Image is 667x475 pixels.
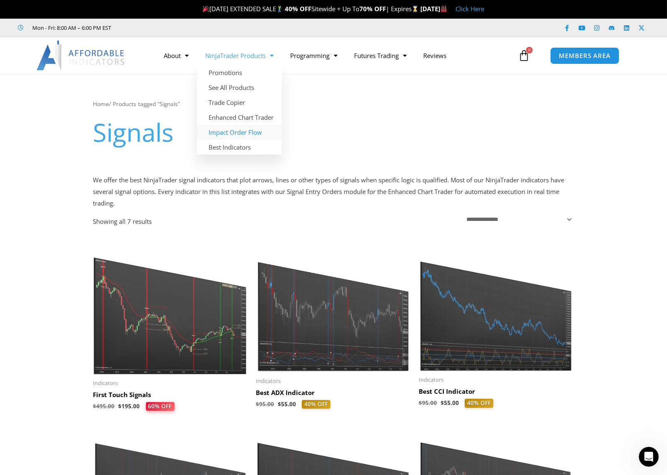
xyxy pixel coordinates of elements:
a: Best CCI Indicator [419,388,573,399]
strong: 40% OFF [285,5,311,13]
nav: Breadcrumb [93,99,574,109]
span: 40% OFF [302,400,330,409]
a: MEMBERS AREA [550,47,619,64]
a: Reviews [415,46,455,65]
div: actually never mind sorry to bother [43,216,159,234]
select: Shop order [462,212,574,226]
div: Important -This could resolve your issues immediately.Confirm you are on the latest download of o... [7,29,136,100]
p: The team can also help [40,10,103,19]
bdi: 55.00 [278,400,296,408]
img: Profile image for Solomon [24,5,37,18]
bdi: 55.00 [441,399,459,407]
img: ⌛ [412,6,418,12]
div: Roger says… [7,216,159,240]
img: Best CCI Indicator [419,242,573,371]
a: Best ADX Indicator [256,389,410,400]
a: Impact Order Flow [197,125,282,140]
h2: First Touch Signals [93,391,248,399]
a: Trade Copier [197,95,282,110]
a: 0 [506,44,542,68]
span: $ [119,402,122,410]
img: 🏭 [441,6,447,12]
h2: Best ADX Indicator [256,389,410,397]
img: 🏌️‍♂️ [277,6,283,12]
div: Enhanced Chart Trader [79,126,159,144]
span: Mon - Fri: 8:00 AM – 6:00 PM EST [31,23,112,33]
a: Check Software Version [13,87,82,94]
a: Futures Trading [346,46,415,65]
iframe: Customer reviews powered by Trustpilot [123,24,247,32]
span: $ [419,399,422,407]
nav: Menu [155,46,516,65]
b: Important - [13,34,51,41]
button: go back [5,3,21,19]
img: LogoAI | Affordable Indicators – NinjaTrader [36,41,126,70]
strong: [DATE] [420,5,447,13]
h1: [PERSON_NAME] [40,4,94,10]
p: Showing all 7 results [93,218,152,225]
a: NinjaTrader Products [197,46,282,65]
a: Best Indicators [197,140,282,155]
iframe: Intercom live chat [639,447,659,467]
h1: Signals [93,115,574,150]
bdi: 95.00 [419,399,437,407]
span: 60% OFF [146,402,175,411]
span: Indicators [419,376,573,383]
div: Please include specific details or questions below 👇 ​ More information is always better. This wi... [13,155,129,204]
a: First Touch Signals [93,391,248,402]
span: $ [441,399,444,407]
div: Enhanced Chart Trader [86,131,153,139]
bdi: 495.00 [93,402,115,410]
div: No bother at all! If you have any questions later, I'm here to help. 😊 [13,245,129,262]
div: Close [146,3,160,18]
a: Home [93,100,109,108]
span: $ [278,400,281,408]
strong: 70% OFF [359,5,386,13]
div: What product do you need help with? [13,106,122,114]
bdi: 195.00 [119,402,140,410]
div: Solomon says… [7,101,159,126]
bdi: 95.00 [256,400,274,408]
img: 🎉 [203,6,209,12]
span: $ [256,400,259,408]
button: Home [130,3,146,19]
div: What product do you need help with? [7,101,129,119]
span: $ [93,402,97,410]
span: Indicators [256,378,410,385]
img: Best ADX Indicator [256,242,410,373]
div: Solomon says… [7,150,159,216]
div: Please include specific details or questions below 👇​More information is always better. This will... [7,150,136,209]
a: Click Here [456,5,484,13]
span: 0 [526,47,533,53]
a: Enhanced Chart Trader [197,110,282,125]
div: Solomon says… [7,240,159,285]
span: [DATE] EXTENDED SALE Sitewide + Up To | Expires [201,5,420,13]
div: Confirm you are on the latest download of our software and NinjaTrader. [13,67,129,83]
a: Promotions [197,65,282,80]
div: Roger says… [7,4,159,29]
img: First Touch Signals 1 [93,242,248,374]
div: actually never mind sorry to bother [49,221,153,229]
p: We offer the best NinjaTrader signal indicators that plot arrows, lines or other types of signals... [93,174,574,209]
a: Programming [282,46,346,65]
a: See All Products [197,80,282,95]
div: No bother at all! If you have any questions later, I'm here to help. 😊 [7,240,136,267]
a: About [155,46,197,65]
h2: Best CCI Indicator [419,388,573,396]
span: Indicators [93,380,248,387]
div: Solomon says… [7,29,159,101]
span: 40% OFF [465,399,493,408]
span: MEMBERS AREA [559,53,611,59]
div: Roger says… [7,126,159,150]
div: This could resolve your issues immediately. [13,46,129,63]
ul: NinjaTrader Products [197,65,282,155]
